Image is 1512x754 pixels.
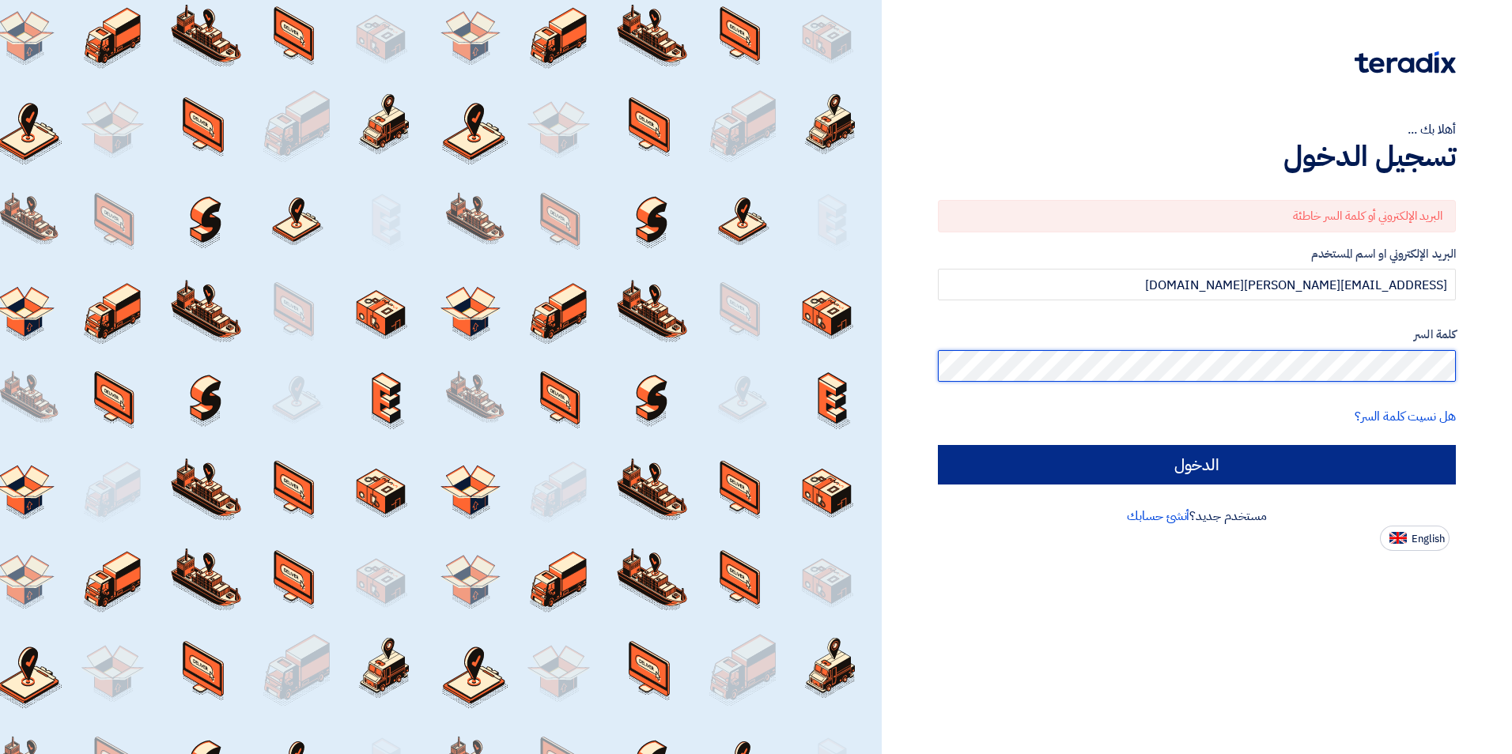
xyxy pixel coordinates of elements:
[938,120,1456,139] div: أهلا بك ...
[938,445,1456,484] input: الدخول
[938,139,1456,174] h1: تسجيل الدخول
[938,507,1456,526] div: مستخدم جديد؟
[1380,526,1450,551] button: English
[1127,507,1189,526] a: أنشئ حسابك
[1355,407,1456,426] a: هل نسيت كلمة السر؟
[938,245,1456,263] label: البريد الإلكتروني او اسم المستخدم
[938,326,1456,344] label: كلمة السر
[1355,51,1456,74] img: Teradix logo
[1412,533,1445,545] span: English
[938,200,1456,232] div: البريد الإلكتروني أو كلمة السر خاطئة
[1389,532,1407,544] img: en-US.png
[938,269,1456,300] input: أدخل بريد العمل الإلكتروني او اسم المستخدم الخاص بك ...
